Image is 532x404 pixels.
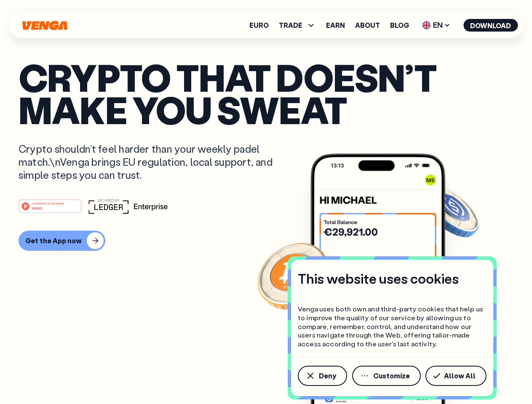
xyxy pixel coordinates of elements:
span: Allow All [444,372,476,379]
span: TRADE [279,22,302,29]
tspan: Web3 [32,205,43,210]
img: flag-uk [422,21,430,29]
span: TRADE [279,20,316,30]
span: EN [419,19,453,32]
div: Get the App now [25,237,82,245]
a: About [355,22,380,29]
button: Download [463,19,518,32]
a: Get the App now [19,231,513,251]
span: Customize [373,372,410,379]
span: Deny [319,372,336,379]
button: Allow All [425,366,487,386]
tspan: #1 PRODUCT OF THE MONTH [32,202,64,205]
button: Deny [298,366,347,386]
a: #1 PRODUCT OF THE MONTHWeb3 [19,204,82,215]
svg: Home [21,21,68,30]
a: Blog [390,22,409,29]
p: Crypto shouldn’t feel harder than your weekly padel match.\nVenga brings EU regulation, local sup... [19,142,285,182]
button: Get the App now [19,231,105,251]
a: Earn [326,22,345,29]
p: Crypto that doesn’t make you sweat [19,61,513,125]
img: USDC coin [420,181,481,242]
h4: This website uses cookies [298,270,459,287]
a: Euro [249,22,269,29]
button: Customize [352,366,421,386]
p: Venga uses both own and third-party cookies that help us to improve the quality of our service by... [298,305,487,348]
img: Bitcoin [256,238,331,314]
